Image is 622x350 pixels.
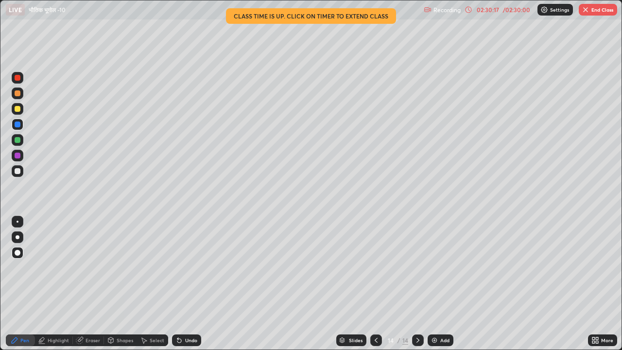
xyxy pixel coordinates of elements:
[117,338,133,343] div: Shapes
[579,4,617,16] button: End Class
[601,338,613,343] div: More
[501,7,532,13] div: / 02:30:00
[86,338,100,343] div: Eraser
[431,336,438,344] img: add-slide-button
[29,6,66,14] p: भौतिक भूगोल -10
[20,338,29,343] div: Pen
[550,7,569,12] p: Settings
[397,337,400,343] div: /
[9,6,22,14] p: LIVE
[402,336,408,345] div: 14
[433,6,461,14] p: Recording
[474,7,501,13] div: 02:30:17
[150,338,164,343] div: Select
[440,338,449,343] div: Add
[424,6,432,14] img: recording.375f2c34.svg
[540,6,548,14] img: class-settings-icons
[349,338,363,343] div: Slides
[185,338,197,343] div: Undo
[582,6,589,14] img: end-class-cross
[386,337,396,343] div: 14
[48,338,69,343] div: Highlight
